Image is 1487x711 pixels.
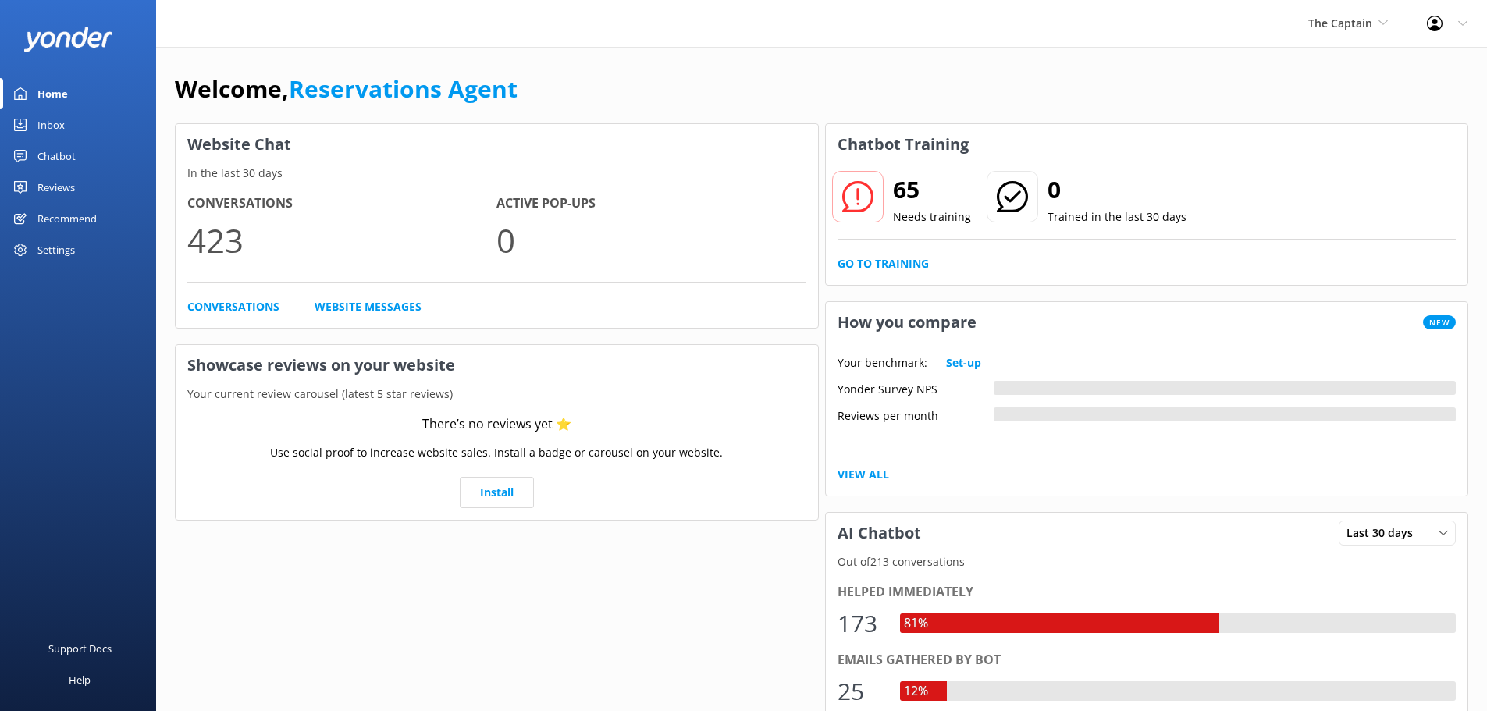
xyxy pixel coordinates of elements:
a: Set-up [946,354,981,371]
p: In the last 30 days [176,165,818,182]
h3: AI Chatbot [826,513,933,553]
div: Home [37,78,68,109]
a: View All [838,466,889,483]
h2: 65 [893,171,971,208]
a: Reservations Agent [289,73,518,105]
h3: How you compare [826,302,988,343]
h3: Chatbot Training [826,124,980,165]
h1: Welcome, [175,70,518,108]
p: Your benchmark: [838,354,927,371]
div: Inbox [37,109,65,140]
div: Helped immediately [838,582,1457,603]
p: 0 [496,214,806,266]
div: 173 [838,605,884,642]
div: Recommend [37,203,97,234]
p: Out of 213 conversations [826,553,1468,571]
div: Reviews [37,172,75,203]
h2: 0 [1048,171,1186,208]
a: Website Messages [315,298,422,315]
h3: Website Chat [176,124,818,165]
p: 423 [187,214,496,266]
div: Emails gathered by bot [838,650,1457,670]
h4: Active Pop-ups [496,194,806,214]
div: Settings [37,234,75,265]
h4: Conversations [187,194,496,214]
p: Your current review carousel (latest 5 star reviews) [176,386,818,403]
div: Help [69,664,91,695]
img: yonder-white-logo.png [23,27,113,52]
p: Trained in the last 30 days [1048,208,1186,226]
div: Support Docs [48,633,112,664]
a: Install [460,477,534,508]
p: Use social proof to increase website sales. Install a badge or carousel on your website. [270,444,723,461]
span: New [1423,315,1456,329]
div: Yonder Survey NPS [838,381,994,395]
div: 12% [900,681,932,702]
div: Reviews per month [838,407,994,421]
h3: Showcase reviews on your website [176,345,818,386]
a: Go to Training [838,255,929,272]
a: Conversations [187,298,279,315]
p: Needs training [893,208,971,226]
div: Chatbot [37,140,76,172]
span: The Captain [1308,16,1372,30]
span: Last 30 days [1346,524,1422,542]
div: There’s no reviews yet ⭐ [422,414,571,435]
div: 81% [900,613,932,634]
div: 25 [838,673,884,710]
